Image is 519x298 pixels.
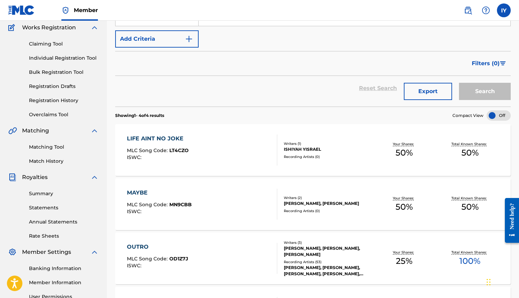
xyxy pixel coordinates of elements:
a: Bulk Registration Tool [29,69,99,76]
img: search [464,6,472,14]
img: expand [90,248,99,256]
a: Individual Registration Tool [29,54,99,62]
div: [PERSON_NAME], [PERSON_NAME], [PERSON_NAME] [284,245,371,258]
span: ISWC : [127,154,143,160]
span: Royalties [22,173,48,181]
p: Total Known Shares: [451,196,488,201]
img: Matching [8,127,17,135]
a: Matching Tool [29,143,99,151]
img: expand [90,127,99,135]
a: Banking Information [29,265,99,272]
img: Works Registration [8,23,17,32]
div: Drag [487,272,491,292]
img: expand [90,23,99,32]
button: Export [404,83,452,100]
img: Royalties [8,173,17,181]
span: Matching [22,127,49,135]
span: 100 % [459,255,480,267]
a: LIFE AINT NO JOKEMLC Song Code:LT4CZOISWC:Writers (1)ISHIYAH YISRAELRecording Artists (0)Your Sha... [115,124,511,176]
span: Compact View [452,112,483,119]
a: Registration Drafts [29,83,99,90]
div: Writers ( 2 ) [284,195,371,200]
a: OUTROMLC Song Code:OD1Z7JISWC:Writers (3)[PERSON_NAME], [PERSON_NAME], [PERSON_NAME]Recording Art... [115,232,511,284]
p: Total Known Shares: [451,250,488,255]
img: expand [90,173,99,181]
div: User Menu [497,3,511,17]
span: 50 % [396,201,413,213]
a: Claiming Tool [29,40,99,48]
a: Match History [29,158,99,165]
button: Filters (0) [468,55,511,72]
a: Annual Statements [29,218,99,226]
img: help [482,6,490,14]
span: 50 % [461,147,479,159]
div: ISHIYAH YISRAEL [284,146,371,152]
div: Writers ( 3 ) [284,240,371,245]
img: MLC Logo [8,5,35,15]
a: Member Information [29,279,99,286]
span: 25 % [396,255,412,267]
a: Registration History [29,97,99,104]
form: Search Form [115,9,511,107]
a: Overclaims Tool [29,111,99,118]
a: Public Search [461,3,475,17]
div: MAYBE [127,189,192,197]
span: ISWC : [127,262,143,269]
span: MLC Song Code : [127,256,169,262]
div: LIFE AINT NO JOKE [127,135,189,143]
span: LT4CZO [169,147,189,153]
span: ISWC : [127,208,143,215]
div: Recording Artists ( 0 ) [284,154,371,159]
span: MLC Song Code : [127,147,169,153]
span: Member Settings [22,248,71,256]
span: 50 % [396,147,413,159]
img: filter [500,61,506,66]
p: Showing 1 - 4 of 4 results [115,112,164,119]
span: 50 % [461,201,479,213]
div: OUTRO [127,243,188,251]
p: Total Known Shares: [451,141,488,147]
img: Top Rightsholder [61,6,70,14]
div: Recording Artists ( 53 ) [284,259,371,265]
img: 9d2ae6d4665cec9f34b9.svg [185,35,193,43]
div: Recording Artists ( 0 ) [284,208,371,213]
a: Statements [29,204,99,211]
p: Your Shares: [393,196,416,201]
div: [PERSON_NAME], [PERSON_NAME] [284,200,371,207]
img: Member Settings [8,248,17,256]
div: [PERSON_NAME], [PERSON_NAME], [PERSON_NAME], [PERSON_NAME], [PERSON_NAME], WILL A FOOL, [PERSON_N... [284,265,371,277]
span: Works Registration [22,23,76,32]
span: Filters ( 0 ) [472,59,500,68]
iframe: Chat Widget [485,265,519,298]
span: OD1Z7J [169,256,188,262]
span: MN9CBB [169,201,192,208]
a: Summary [29,190,99,197]
div: Help [479,3,493,17]
span: MLC Song Code : [127,201,169,208]
span: Member [74,6,98,14]
p: Your Shares: [393,141,416,147]
p: Your Shares: [393,250,416,255]
iframe: Resource Center [500,191,519,250]
a: MAYBEMLC Song Code:MN9CBBISWC:Writers (2)[PERSON_NAME], [PERSON_NAME]Recording Artists (0)Your Sh... [115,178,511,230]
button: Add Criteria [115,30,199,48]
a: Rate Sheets [29,232,99,240]
div: Writers ( 1 ) [284,141,371,146]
